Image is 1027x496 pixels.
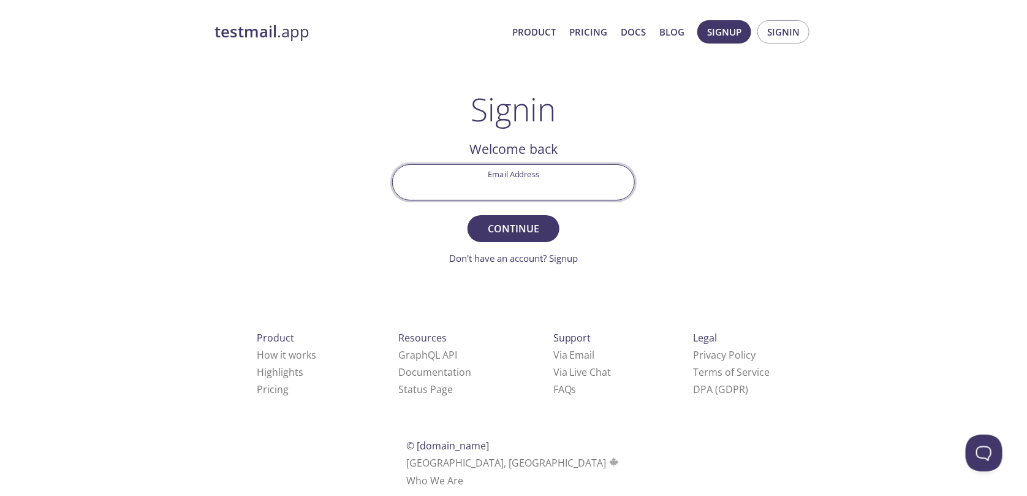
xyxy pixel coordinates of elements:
[257,365,304,379] a: Highlights
[257,331,295,345] span: Product
[553,383,577,396] a: FAQ
[693,383,748,396] a: DPA (GDPR)
[693,331,717,345] span: Legal
[707,24,741,40] span: Signup
[471,91,556,128] h1: Signin
[398,331,447,345] span: Resources
[468,215,559,242] button: Continue
[398,365,471,379] a: Documentation
[257,383,289,396] a: Pricing
[398,348,457,362] a: GraphQL API
[407,456,621,470] span: [GEOGRAPHIC_DATA], [GEOGRAPHIC_DATA]
[512,24,556,40] a: Product
[553,348,595,362] a: Via Email
[257,348,317,362] a: How it works
[398,383,453,396] a: Status Page
[757,20,809,44] button: Signin
[966,435,1002,471] iframe: Help Scout Beacon - Open
[767,24,800,40] span: Signin
[553,365,612,379] a: Via Live Chat
[449,252,578,264] a: Don't have an account? Signup
[407,474,464,487] a: Who We Are
[214,21,277,42] strong: testmail
[407,439,490,452] span: © [DOMAIN_NAME]
[697,20,751,44] button: Signup
[693,365,770,379] a: Terms of Service
[481,220,546,237] span: Continue
[392,139,635,159] h2: Welcome back
[621,24,646,40] a: Docs
[553,331,591,345] span: Support
[214,21,502,42] a: testmail.app
[693,348,756,362] a: Privacy Policy
[569,24,607,40] a: Pricing
[572,383,577,396] span: s
[659,24,684,40] a: Blog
